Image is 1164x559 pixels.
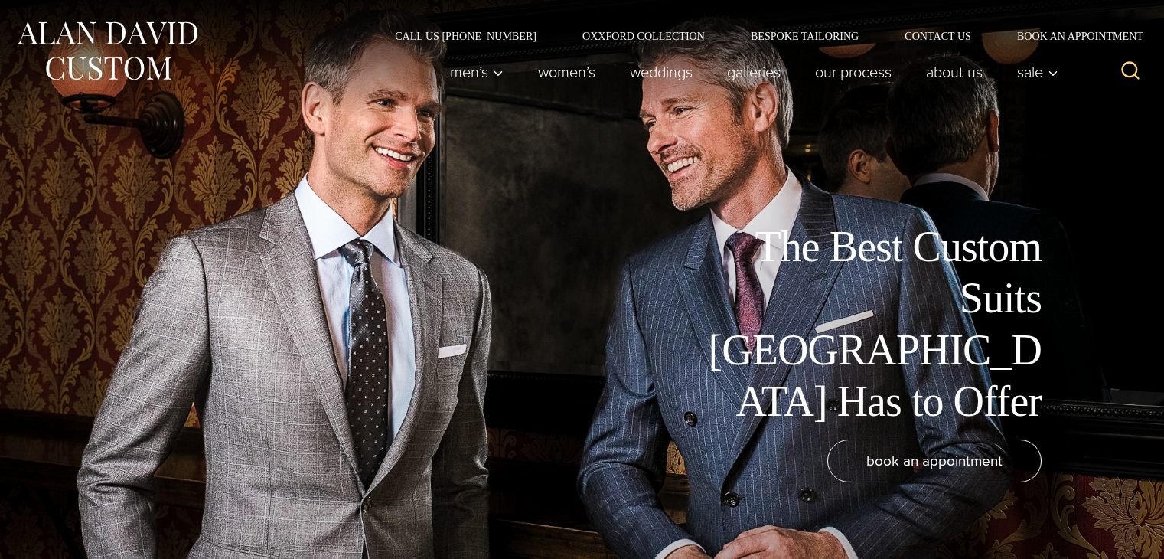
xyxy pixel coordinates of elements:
[994,31,1149,41] a: Book an Appointment
[728,31,882,41] a: Bespoke Tailoring
[521,57,613,87] a: Women’s
[613,57,710,87] a: weddings
[882,31,994,41] a: Contact Us
[372,31,1149,41] nav: Secondary Navigation
[559,31,728,41] a: Oxxford Collection
[1017,64,1058,80] span: Sale
[450,64,504,80] span: Men’s
[15,17,199,85] img: Alan David Custom
[798,57,909,87] a: Our Process
[372,31,559,41] a: Call Us [PHONE_NUMBER]
[710,57,798,87] a: Galleries
[1112,54,1149,90] button: View Search Form
[433,57,1067,87] nav: Primary Navigation
[697,221,1042,427] h1: The Best Custom Suits [GEOGRAPHIC_DATA] Has to Offer
[866,449,1003,472] span: book an appointment
[909,57,1000,87] a: About Us
[827,440,1042,482] a: book an appointment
